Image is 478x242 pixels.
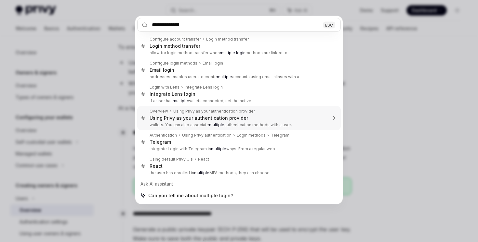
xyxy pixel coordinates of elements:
[173,109,255,114] div: Using Privy as your authentication provider
[182,133,232,138] div: Using Privy authentication
[150,74,327,79] p: addresses enables users to create accounts using email aliases with a
[137,178,341,190] div: Ask AI assistant
[173,98,188,103] b: multiple
[150,98,327,103] p: If a user has wallets connected, set the active
[150,109,168,114] div: Overview
[220,50,246,55] b: multiple login
[211,146,226,151] b: multiple
[323,21,335,28] div: ESC
[150,122,327,127] p: wallets. You can also associate authentication methods with a user,
[150,50,327,55] p: allow for login method transfer when methods are linked to
[194,170,209,175] b: multiple
[150,170,327,175] p: the user has enrolled in MFA methods, they can choose
[150,61,197,66] div: Configure login methods
[150,115,248,121] div: Using Privy as your authentication provider
[148,192,233,199] span: Can you tell me about multiple login?
[150,43,200,49] div: Login method transfer
[271,133,289,138] div: Telegram
[203,61,223,66] div: Email login
[150,157,193,162] div: Using default Privy UIs
[150,163,163,169] div: React
[150,67,174,73] div: Email login
[185,85,223,90] div: Integrate Lens login
[209,122,224,127] b: multiple
[150,146,327,151] p: integrate Login with Telegram in ways. From a regular web
[150,85,179,90] div: Login with Lens
[150,139,171,145] div: Telegram
[150,133,177,138] div: Authentication
[217,74,232,79] b: multiple
[206,37,249,42] div: Login method transfer
[237,133,266,138] div: Login methods
[150,37,201,42] div: Configure account transfer
[150,91,195,97] div: Integrate Lens login
[198,157,209,162] div: React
